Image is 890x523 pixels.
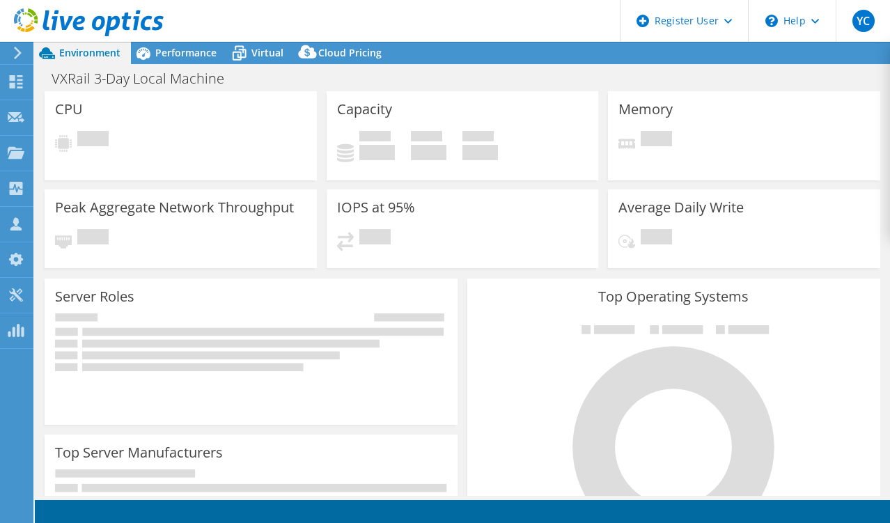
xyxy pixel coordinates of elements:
[77,131,109,150] span: Pending
[462,131,494,145] span: Total
[852,10,875,32] span: YC
[618,102,673,117] h3: Memory
[478,289,870,304] h3: Top Operating Systems
[411,145,446,160] h4: 0 GiB
[359,145,395,160] h4: 0 GiB
[618,200,744,215] h3: Average Daily Write
[55,102,83,117] h3: CPU
[765,15,778,27] svg: \n
[337,200,415,215] h3: IOPS at 95%
[59,46,120,59] span: Environment
[77,229,109,248] span: Pending
[411,131,442,145] span: Free
[462,145,498,160] h4: 0 GiB
[359,229,391,248] span: Pending
[251,46,283,59] span: Virtual
[337,102,392,117] h3: Capacity
[55,445,223,460] h3: Top Server Manufacturers
[641,229,672,248] span: Pending
[641,131,672,150] span: Pending
[55,200,294,215] h3: Peak Aggregate Network Throughput
[45,71,246,86] h1: VXRail 3-Day Local Machine
[359,131,391,145] span: Used
[55,289,134,304] h3: Server Roles
[155,46,217,59] span: Performance
[318,46,382,59] span: Cloud Pricing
